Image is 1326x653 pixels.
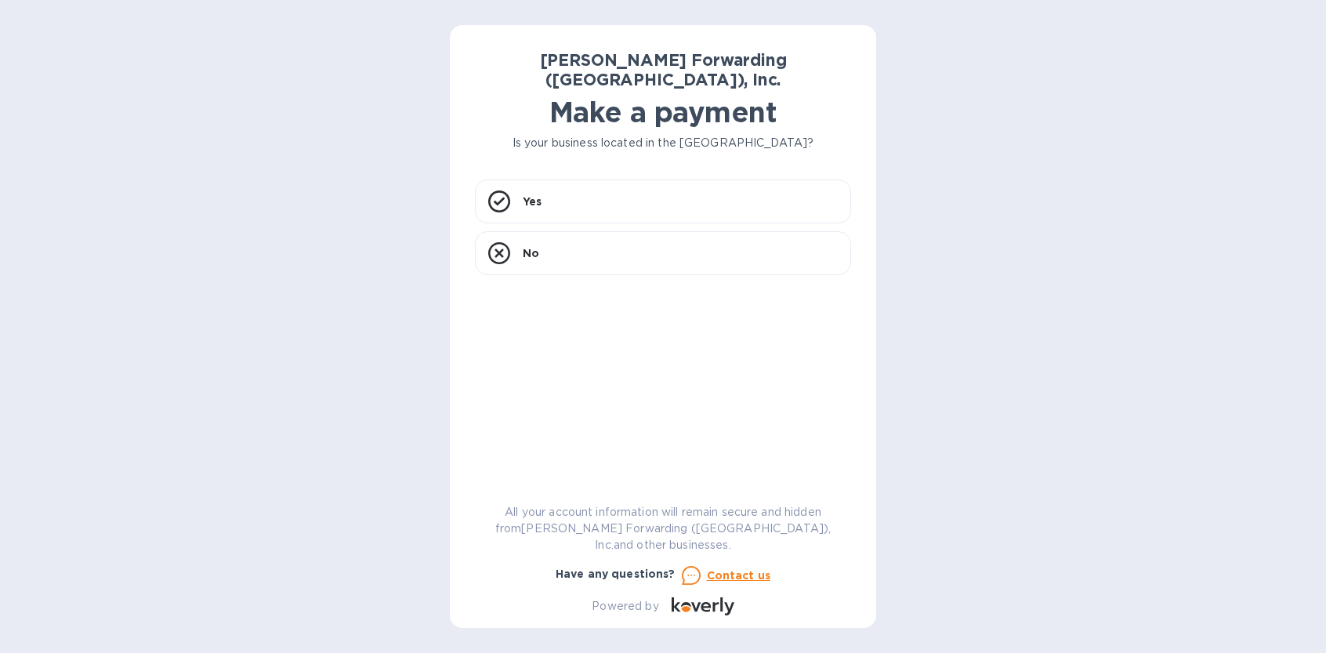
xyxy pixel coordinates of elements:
b: Have any questions? [556,568,676,580]
h1: Make a payment [475,96,851,129]
p: No [523,245,539,261]
p: All your account information will remain secure and hidden from [PERSON_NAME] Forwarding ([GEOGRA... [475,504,851,553]
b: [PERSON_NAME] Forwarding ([GEOGRAPHIC_DATA]), Inc. [540,50,787,89]
p: Powered by [592,598,658,615]
p: Is your business located in the [GEOGRAPHIC_DATA]? [475,135,851,151]
p: Yes [523,194,542,209]
u: Contact us [707,569,771,582]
